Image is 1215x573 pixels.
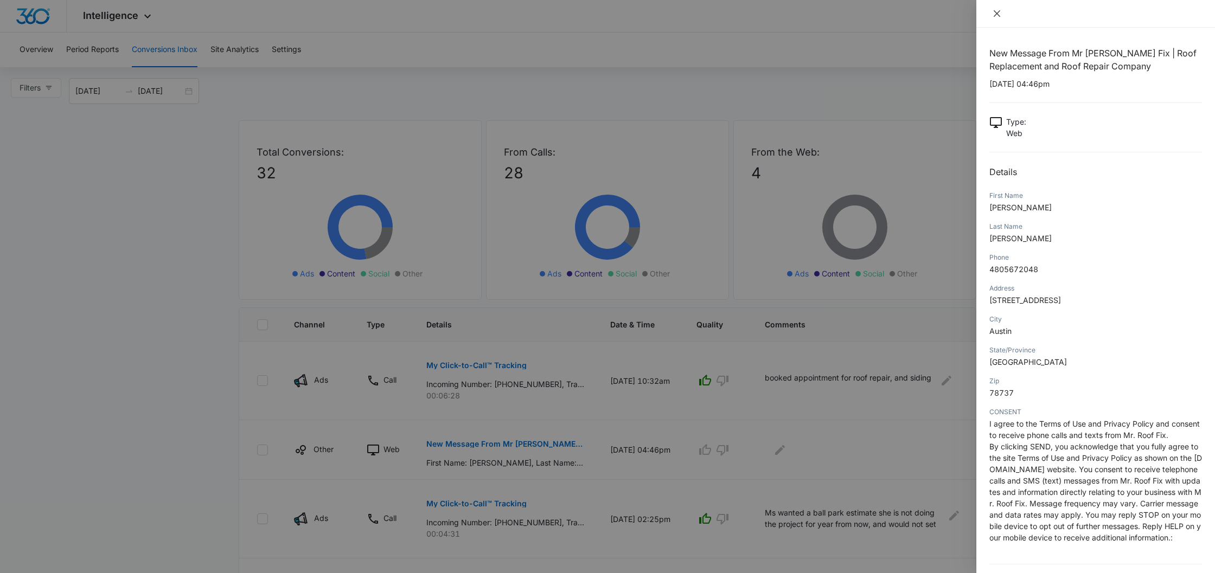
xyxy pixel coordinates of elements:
[989,234,1052,243] span: [PERSON_NAME]
[989,388,1014,397] span: 78737
[989,9,1005,18] button: Close
[989,265,1038,274] span: 4805672048
[989,407,1202,417] div: CONSENT
[989,222,1202,231] div: Last Name
[993,9,1001,18] span: close
[989,295,1061,305] span: [STREET_ADDRESS]
[989,314,1202,324] div: City
[989,284,1202,293] div: Address
[989,376,1202,386] div: Zip
[1006,116,1026,127] p: Type :
[1006,127,1026,139] p: Web
[989,203,1052,212] span: [PERSON_NAME]
[989,345,1202,355] div: State/Province
[989,47,1202,73] h1: New Message From Mr [PERSON_NAME] Fix | Roof Replacement and Roof Repair Company
[989,442,1202,542] span: By clicking SEND, you acknowledge that you fully agree to the site Terms of Use and Privacy Polic...
[989,78,1202,89] p: [DATE] 04:46pm
[989,253,1202,262] div: Phone
[989,326,1012,336] span: Austin
[989,357,1067,366] span: [GEOGRAPHIC_DATA]
[989,165,1202,178] h2: Details
[989,191,1202,201] div: First Name
[989,419,1200,440] span: I agree to the Terms of Use and Privacy Policy and consent to receive phone calls and texts from ...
